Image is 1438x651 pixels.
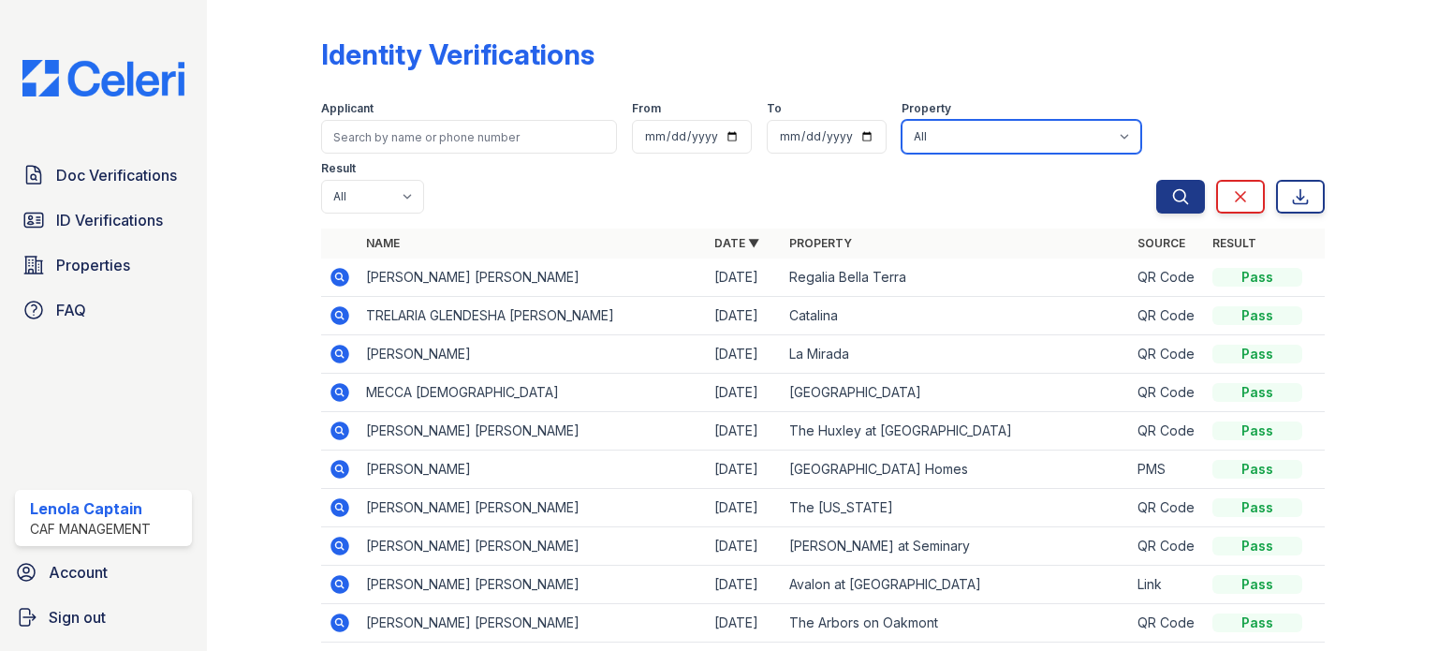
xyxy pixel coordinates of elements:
img: CE_Logo_Blue-a8612792a0a2168367f1c8372b55b34899dd931a85d93a1a3d3e32e68fde9ad4.png [7,60,199,96]
td: MECCA [DEMOGRAPHIC_DATA] [359,374,707,412]
span: Properties [56,254,130,276]
div: Pass [1212,575,1302,594]
td: QR Code [1130,374,1205,412]
td: Regalia Bella Terra [782,259,1130,297]
td: [PERSON_NAME] [359,335,707,374]
td: [DATE] [707,259,782,297]
td: [DATE] [707,412,782,451]
td: [DATE] [707,566,782,604]
span: ID Verifications [56,209,163,231]
div: Pass [1212,422,1302,440]
div: Pass [1212,345,1302,363]
td: The [US_STATE] [782,489,1130,527]
td: PMS [1130,451,1205,489]
label: Result [321,161,356,176]
td: [DATE] [707,451,782,489]
div: Pass [1212,460,1302,479]
span: FAQ [56,299,86,321]
label: Applicant [321,101,374,116]
td: [PERSON_NAME] at Seminary [782,527,1130,566]
td: [PERSON_NAME] [PERSON_NAME] [359,412,707,451]
td: Avalon at [GEOGRAPHIC_DATA] [782,566,1130,604]
label: Property [902,101,951,116]
div: Pass [1212,383,1302,402]
div: Pass [1212,537,1302,555]
td: [PERSON_NAME] [PERSON_NAME] [359,604,707,643]
td: QR Code [1130,489,1205,527]
span: Account [49,561,108,584]
div: Pass [1212,498,1302,517]
td: The Arbors on Oakmont [782,604,1130,643]
td: [DATE] [707,335,782,374]
a: FAQ [15,291,192,329]
td: Catalina [782,297,1130,335]
td: [DATE] [707,604,782,643]
td: [PERSON_NAME] [PERSON_NAME] [359,489,707,527]
td: [DATE] [707,374,782,412]
a: Source [1137,236,1185,250]
td: [GEOGRAPHIC_DATA] Homes [782,451,1130,489]
span: Doc Verifications [56,164,177,186]
a: Account [7,554,199,591]
div: CAF Management [30,520,151,539]
td: [DATE] [707,297,782,335]
td: QR Code [1130,297,1205,335]
a: Result [1212,236,1256,250]
td: The Huxley at [GEOGRAPHIC_DATA] [782,412,1130,451]
label: To [767,101,782,116]
td: La Mirada [782,335,1130,374]
td: QR Code [1130,604,1205,643]
input: Search by name or phone number [321,120,617,154]
td: [DATE] [707,527,782,566]
a: ID Verifications [15,201,192,239]
span: Sign out [49,606,106,629]
td: [DATE] [707,489,782,527]
div: Identity Verifications [321,37,594,71]
td: TRELARIA GLENDESHA [PERSON_NAME] [359,297,707,335]
td: [PERSON_NAME] [PERSON_NAME] [359,527,707,566]
div: Lenola Captain [30,497,151,520]
td: QR Code [1130,527,1205,566]
div: Pass [1212,614,1302,632]
td: [PERSON_NAME] [PERSON_NAME] [359,566,707,604]
label: From [632,101,661,116]
td: [PERSON_NAME] [359,451,707,489]
a: Date ▼ [714,236,759,250]
td: QR Code [1130,412,1205,451]
td: QR Code [1130,259,1205,297]
a: Doc Verifications [15,156,192,194]
a: Name [366,236,400,250]
td: QR Code [1130,335,1205,374]
a: Property [789,236,852,250]
div: Pass [1212,306,1302,325]
div: Pass [1212,268,1302,287]
a: Sign out [7,599,199,636]
a: Properties [15,246,192,284]
td: [GEOGRAPHIC_DATA] [782,374,1130,412]
td: [PERSON_NAME] [PERSON_NAME] [359,259,707,297]
td: Link [1130,566,1205,604]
